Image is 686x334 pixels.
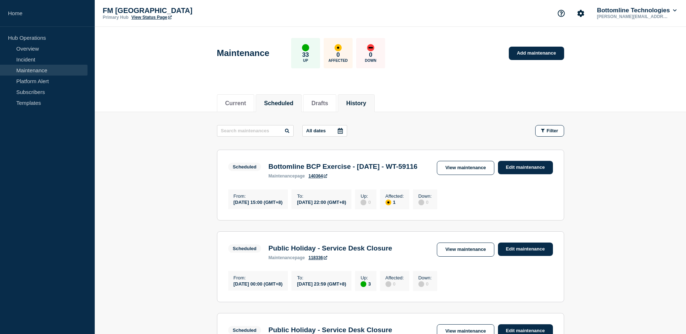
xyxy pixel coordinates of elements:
div: 0 [385,281,404,287]
button: Filter [535,125,564,137]
div: Scheduled [233,164,257,170]
h3: Public Holiday - Service Desk Closure [268,326,392,334]
div: [DATE] 00:00 (GMT+8) [234,281,283,287]
a: View maintenance [437,243,494,257]
span: Filter [547,128,558,133]
div: disabled [385,281,391,287]
button: Support [554,6,569,21]
button: Drafts [311,100,328,107]
button: Current [225,100,246,107]
div: disabled [418,200,424,205]
p: From : [234,193,283,199]
div: 0 [361,199,371,205]
div: up [361,281,366,287]
p: 0 [369,51,372,59]
p: Primary Hub [103,15,128,20]
p: Down : [418,193,432,199]
div: 0 [418,199,432,205]
p: 33 [302,51,309,59]
p: [PERSON_NAME][EMAIL_ADDRESS][PERSON_NAME][DOMAIN_NAME] [596,14,671,19]
a: 118336 [308,255,327,260]
div: up [302,44,309,51]
div: disabled [361,200,366,205]
span: maintenance [268,255,295,260]
p: To : [297,275,346,281]
div: affected [385,200,391,205]
span: maintenance [268,174,295,179]
div: disabled [418,281,424,287]
div: down [367,44,374,51]
div: [DATE] 15:00 (GMT+8) [234,199,283,205]
a: Edit maintenance [498,161,553,174]
a: Add maintenance [509,47,564,60]
p: FM [GEOGRAPHIC_DATA] [103,7,247,15]
p: Down [365,59,376,63]
h1: Maintenance [217,48,269,58]
h3: Public Holiday - Service Desk Closure [268,244,392,252]
p: Up : [361,193,371,199]
button: Account settings [573,6,588,21]
a: View maintenance [437,161,494,175]
p: Down : [418,275,432,281]
p: 0 [336,51,340,59]
p: page [268,174,305,179]
p: All dates [306,128,326,133]
div: [DATE] 23:59 (GMT+8) [297,281,346,287]
div: [DATE] 22:00 (GMT+8) [297,199,346,205]
div: 0 [418,281,432,287]
p: Affected [328,59,348,63]
h3: Bottomline BCP Exercise - [DATE] - WT-59116 [268,163,417,171]
button: History [346,100,366,107]
div: Scheduled [233,246,257,251]
p: Up : [361,275,371,281]
p: From : [234,275,283,281]
a: 140364 [308,174,327,179]
p: page [268,255,305,260]
p: Up [303,59,308,63]
input: Search maintenances [217,125,294,137]
div: affected [335,44,342,51]
div: Scheduled [233,327,257,333]
div: 1 [385,199,404,205]
p: To : [297,193,346,199]
p: Affected : [385,193,404,199]
p: Affected : [385,275,404,281]
button: Bottomline Technologies [596,7,678,14]
a: Edit maintenance [498,243,553,256]
div: 3 [361,281,371,287]
button: All dates [302,125,347,137]
a: View Status Page [131,15,171,20]
button: Scheduled [264,100,293,107]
